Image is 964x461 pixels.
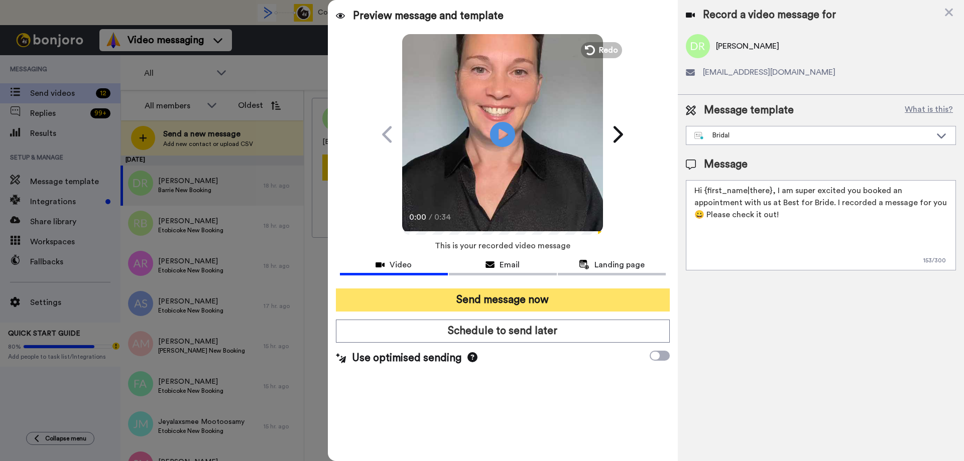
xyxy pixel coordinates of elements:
button: Send message now [336,288,670,312]
button: What is this? [902,103,956,118]
span: Message template [704,103,794,118]
span: Video [390,259,412,271]
span: Message [704,157,748,172]
span: Use optimised sending [352,351,461,366]
img: nextgen-template.svg [694,132,704,140]
span: 0:00 [409,211,427,223]
textarea: Hi {first_name|there}, I am super excited you booked an appointment with us at Best for Bride. I ... [686,180,956,270]
span: Landing page [594,259,645,271]
span: 0:34 [434,211,452,223]
button: Schedule to send later [336,320,670,343]
span: / [429,211,432,223]
span: Email [500,259,520,271]
span: This is your recorded video message [435,235,570,257]
div: Bridal [694,130,931,140]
